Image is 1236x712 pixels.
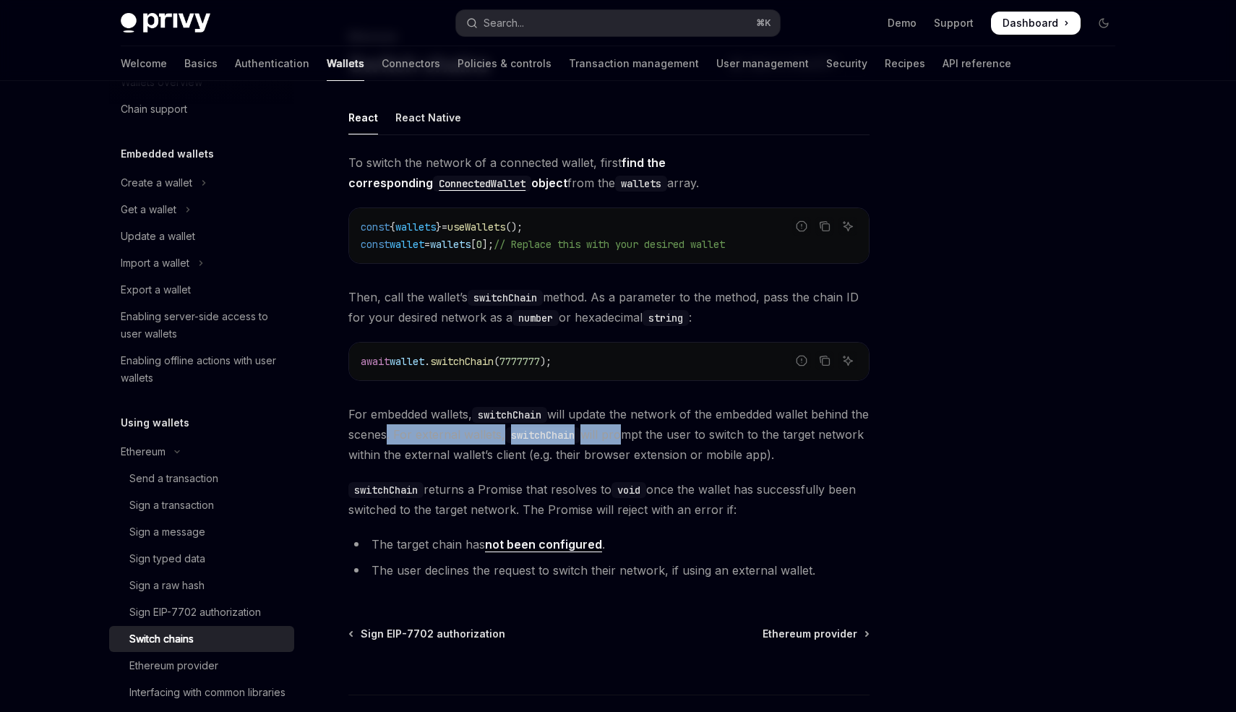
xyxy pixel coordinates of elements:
a: Update a wallet [109,223,294,249]
span: await [361,355,390,368]
code: number [512,310,559,326]
a: Export a wallet [109,277,294,303]
code: ConnectedWallet [433,176,531,192]
span: ⌘ K [756,17,771,29]
a: Enabling server-side access to user wallets [109,304,294,347]
a: Interfacing with common libraries [109,679,294,705]
a: Welcome [121,46,167,81]
div: Ethereum [121,443,166,460]
span: wallet [390,238,424,251]
a: User management [716,46,809,81]
a: Basics [184,46,218,81]
a: Wallets [327,46,364,81]
button: Toggle Ethereum section [109,439,294,465]
span: Then, call the wallet’s method. As a parameter to the method, pass the chain ID for your desired ... [348,287,870,327]
span: = [442,220,447,233]
div: Sign a message [129,523,205,541]
div: Enabling offline actions with user wallets [121,352,286,387]
li: The target chain has . [348,534,870,554]
div: Chain support [121,100,187,118]
div: Sign typed data [129,550,205,567]
span: useWallets [447,220,505,233]
div: Export a wallet [121,281,191,299]
div: Send a transaction [129,470,218,487]
a: Sign EIP-7702 authorization [350,627,505,641]
button: Report incorrect code [792,351,811,370]
button: Toggle dark mode [1092,12,1115,35]
span: const [361,220,390,233]
a: API reference [943,46,1011,81]
a: Recipes [885,46,925,81]
div: React [348,100,378,134]
button: Toggle Create a wallet section [109,170,294,196]
span: 7777777 [499,355,540,368]
span: For embedded wallets, will update the network of the embedded wallet behind the scenes. For exter... [348,404,870,465]
div: Update a wallet [121,228,195,245]
div: Sign a transaction [129,497,214,514]
span: wallets [430,238,471,251]
code: switchChain [472,407,547,423]
div: Switch chains [129,630,194,648]
span: ( [494,355,499,368]
span: 0 [476,238,482,251]
span: wallet [390,355,424,368]
a: Chain support [109,96,294,122]
span: (); [505,220,523,233]
h5: Embedded wallets [121,145,214,163]
a: Sign a transaction [109,492,294,518]
code: switchChain [468,290,543,306]
a: Connectors [382,46,440,81]
div: Sign a raw hash [129,577,205,594]
button: Toggle Import a wallet section [109,250,294,276]
div: Ethereum provider [129,657,218,674]
button: Ask AI [838,351,857,370]
div: Enabling server-side access to user wallets [121,308,286,343]
div: React Native [395,100,461,134]
code: switchChain [505,427,580,443]
h5: Using wallets [121,414,189,432]
a: Sign a message [109,519,294,545]
button: Copy the contents from the code block [815,351,834,370]
button: Toggle Get a wallet section [109,197,294,223]
div: Interfacing with common libraries [129,684,286,701]
span: { [390,220,395,233]
li: The user declines the request to switch their network, if using an external wallet. [348,560,870,580]
span: wallets [395,220,436,233]
a: Switch chains [109,626,294,652]
button: Ask AI [838,217,857,236]
a: Sign typed data [109,546,294,572]
a: Sign a raw hash [109,572,294,599]
button: Report incorrect code [792,217,811,236]
a: Ethereum provider [109,653,294,679]
button: Open search [456,10,780,36]
span: To switch the network of a connected wallet, first from the array. [348,153,870,193]
a: Enabling offline actions with user wallets [109,348,294,391]
div: Search... [484,14,524,32]
span: ); [540,355,552,368]
a: Security [826,46,867,81]
div: Sign EIP-7702 authorization [129,604,261,621]
span: switchChain [430,355,494,368]
span: = [424,238,430,251]
img: dark logo [121,13,210,33]
div: Get a wallet [121,201,176,218]
a: Send a transaction [109,466,294,492]
span: ]; [482,238,494,251]
a: Demo [888,16,917,30]
span: const [361,238,390,251]
span: returns a Promise that resolves to once the wallet has successfully been switched to the target n... [348,479,870,520]
span: Sign EIP-7702 authorization [361,627,505,641]
span: [ [471,238,476,251]
div: Import a wallet [121,254,189,272]
a: find the correspondingConnectedWalletobject [348,155,666,190]
div: Create a wallet [121,174,192,192]
code: switchChain [348,482,424,498]
a: Sign EIP-7702 authorization [109,599,294,625]
button: Copy the contents from the code block [815,217,834,236]
code: wallets [615,176,667,192]
a: not been configured [485,537,602,552]
a: Authentication [235,46,309,81]
span: Dashboard [1003,16,1058,30]
span: } [436,220,442,233]
a: Transaction management [569,46,699,81]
